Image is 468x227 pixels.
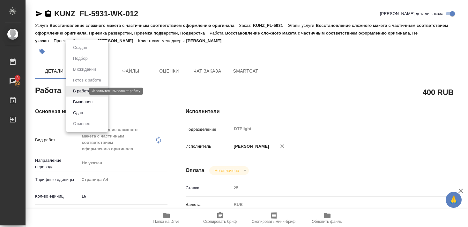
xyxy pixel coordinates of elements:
[71,55,90,62] button: Подбор
[71,109,85,116] button: Сдан
[71,120,92,127] button: Отменен
[71,44,89,51] button: Создан
[71,77,103,84] button: Готов к работе
[71,66,98,73] button: В ожидании
[71,98,94,106] button: Выполнен
[71,88,92,95] button: В работе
